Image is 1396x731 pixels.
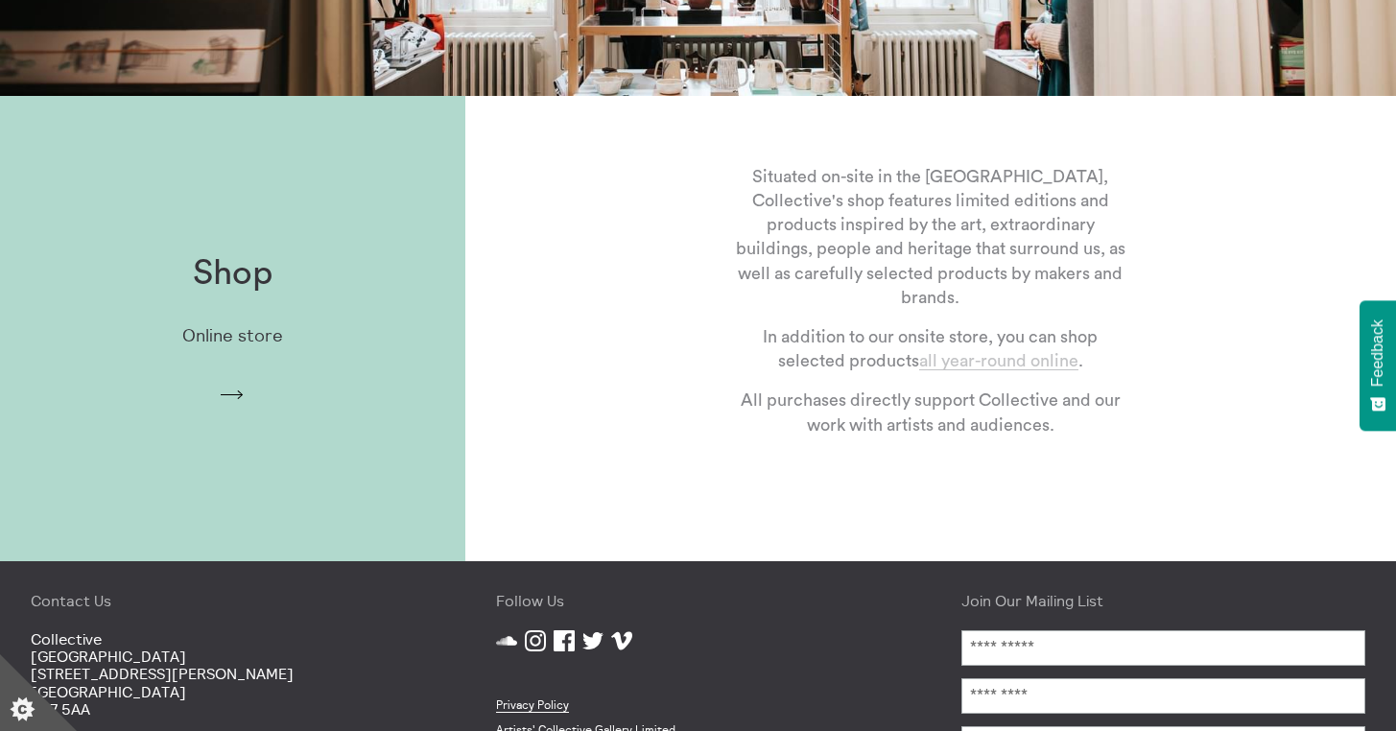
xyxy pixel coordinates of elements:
p: Online store [182,326,283,346]
p: Situated on-site in the [GEOGRAPHIC_DATA], Collective's shop features limited editions and produc... [733,165,1128,310]
h1: Shop [193,254,272,294]
h4: Contact Us [31,592,435,609]
p: Collective [GEOGRAPHIC_DATA] [STREET_ADDRESS][PERSON_NAME] [GEOGRAPHIC_DATA] EH7 5AA [31,630,435,719]
p: In addition to our onsite store, you can shop selected products . [733,325,1128,373]
a: Privacy Policy [496,697,569,713]
p: All purchases directly support Collective and our work with artists and audiences. [733,389,1128,436]
h4: Join Our Mailing List [961,592,1365,609]
span: Feedback [1369,319,1386,387]
button: Feedback - Show survey [1360,300,1396,431]
a: all year-round online [919,352,1078,370]
h4: Follow Us [496,592,900,609]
